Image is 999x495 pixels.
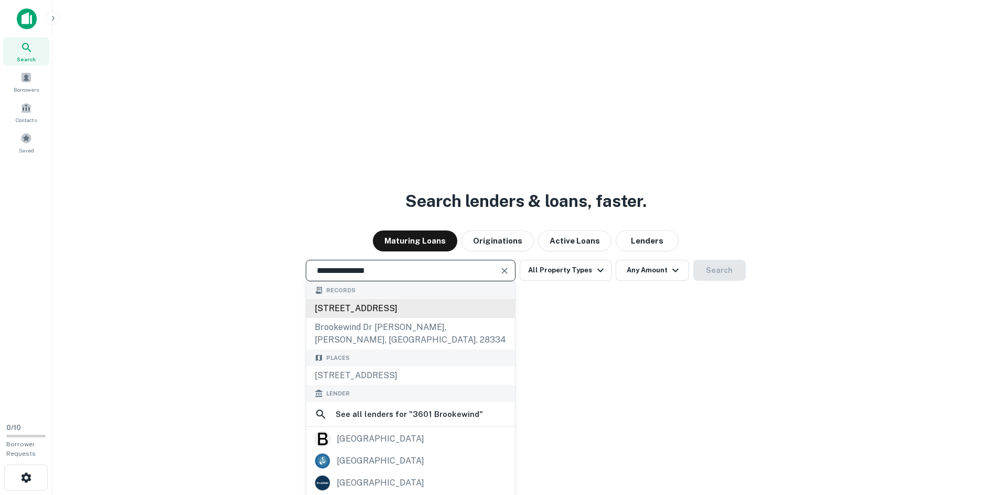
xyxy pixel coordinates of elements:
h6: See all lenders for " 3601 Brookewind " [336,408,483,421]
a: Search [3,37,49,65]
a: Contacts [3,98,49,126]
span: Contacts [16,116,37,124]
span: Records [326,286,356,295]
button: Active Loans [538,230,611,251]
span: Saved [19,146,34,155]
a: [GEOGRAPHIC_DATA] [306,450,515,472]
span: Lender [326,389,350,398]
img: picture [315,432,330,446]
div: [GEOGRAPHIC_DATA] [337,453,424,469]
img: capitalize-icon.png [17,8,37,29]
div: [GEOGRAPHIC_DATA] [337,431,424,447]
a: Saved [3,128,49,157]
span: 0 / 10 [6,424,21,432]
button: Originations [461,230,534,251]
span: Places [326,354,350,362]
a: [GEOGRAPHIC_DATA] [306,472,515,494]
h3: Search lenders & loans, faster. [405,189,647,214]
a: Borrowers [3,68,49,96]
button: Lenders [616,230,679,251]
div: [GEOGRAPHIC_DATA] [337,475,424,491]
button: All Property Types [520,260,611,281]
img: picture [315,476,330,490]
button: Maturing Loans [373,230,457,251]
a: [GEOGRAPHIC_DATA] [306,428,515,450]
button: Clear [497,263,512,278]
span: Borrower Requests [6,441,36,457]
div: [STREET_ADDRESS] [306,366,515,385]
span: Search [17,55,36,63]
button: Any Amount [616,260,689,281]
div: [STREET_ADDRESS] [306,299,515,318]
span: Borrowers [14,85,39,94]
div: brookewind dr [PERSON_NAME], [PERSON_NAME], [GEOGRAPHIC_DATA], 28334 [306,318,515,349]
img: picture [315,454,330,468]
iframe: Chat Widget [947,411,999,461]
